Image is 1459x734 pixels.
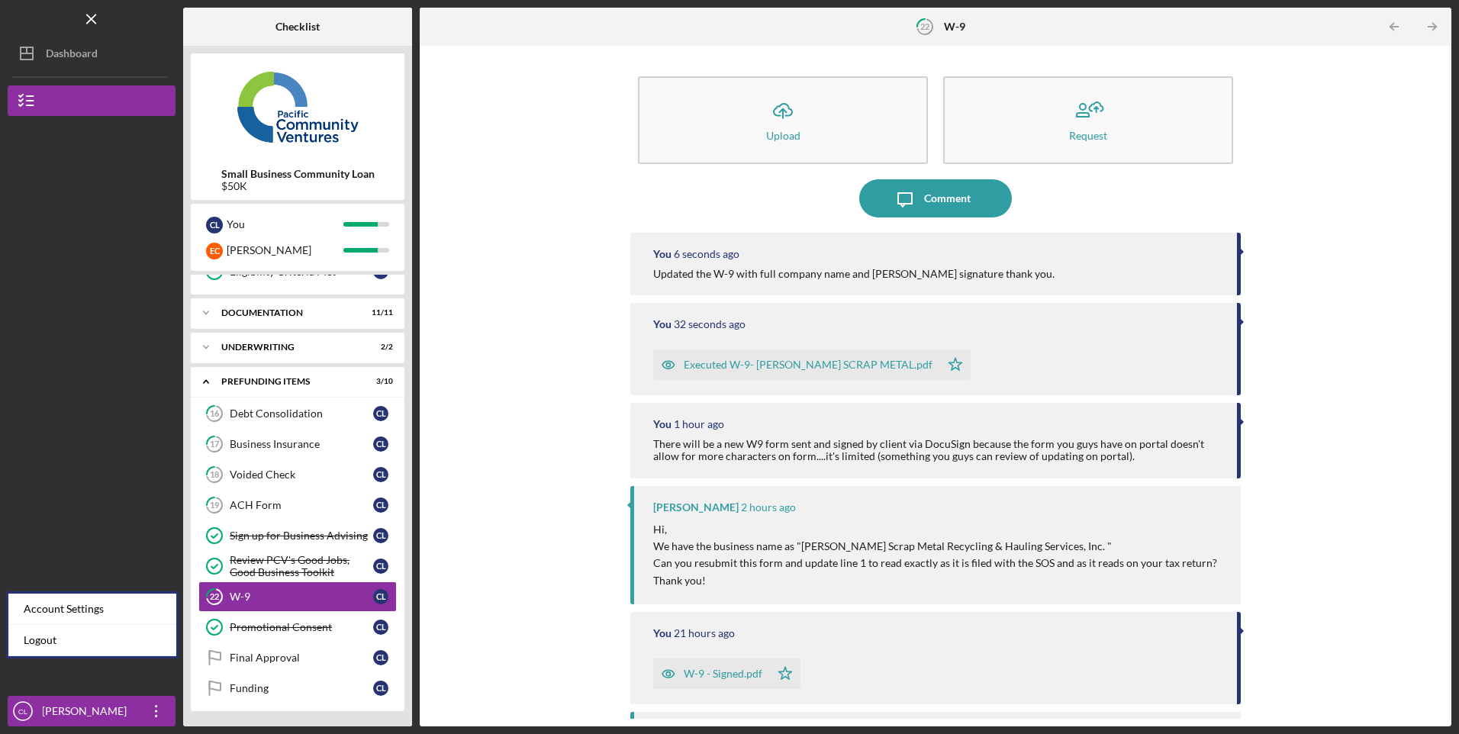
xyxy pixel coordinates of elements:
div: Funding [230,682,373,694]
a: Sign up for Business AdvisingCL [198,520,397,551]
button: Upload [638,76,928,164]
a: 19ACH FormCL [198,490,397,520]
a: Logout [8,625,176,656]
div: Underwriting [221,343,355,352]
button: Request [943,76,1233,164]
p: We have the business name as "[PERSON_NAME] Scrap Metal Recycling & Hauling Services, Inc. " [653,538,1217,555]
a: 18Voided CheckCL [198,459,397,490]
div: Voided Check [230,468,373,481]
button: Executed W-9- [PERSON_NAME] SCRAP METAL.pdf [653,349,971,380]
div: Business Insurance [230,438,373,450]
div: Dashboard [46,38,98,72]
div: W-9 [230,591,373,603]
p: Thank you! [653,572,1217,589]
tspan: 19 [210,501,220,510]
div: ACH Form [230,499,373,511]
div: [PERSON_NAME] [227,237,343,263]
div: $50K [221,180,375,192]
div: C L [373,620,388,635]
div: C L [373,406,388,421]
div: There will be a new W9 form sent and signed by client via DocuSign because the form you guys have... [653,438,1221,462]
div: You [653,627,672,639]
tspan: 22 [920,21,929,31]
a: 22W-9CL [198,581,397,612]
div: C L [373,681,388,696]
div: Account Settings [8,594,176,625]
a: Review PCV's Good Jobs, Good Business ToolkitCL [198,551,397,581]
b: W-9 [944,21,965,33]
div: C L [373,559,388,574]
div: C L [373,436,388,452]
time: 2025-08-29 22:32 [674,318,746,330]
div: [PERSON_NAME] [653,501,739,513]
time: 2025-08-29 22:33 [674,248,739,260]
a: Eligibility Criteria MetCL [198,256,397,287]
time: 2025-08-29 20:20 [741,501,796,513]
div: C L [373,528,388,543]
div: C L [206,217,223,233]
div: You [653,418,672,430]
button: CL[PERSON_NAME] [8,696,176,726]
div: Updated the W-9 with full company name and [PERSON_NAME] signature thank you. [653,268,1055,280]
div: You [653,318,672,330]
tspan: 17 [210,439,220,449]
text: CL [18,707,28,716]
div: Prefunding Items [221,377,355,386]
b: Checklist [275,21,320,33]
button: Comment [859,179,1012,217]
div: You [227,211,343,237]
div: Final Approval [230,652,373,664]
a: Promotional ConsentCL [198,612,397,642]
a: Final ApprovalCL [198,642,397,673]
p: Hi, [653,521,1217,538]
div: E C [206,243,223,259]
div: C L [373,467,388,482]
div: W-9 - Signed.pdf [684,668,762,680]
tspan: 18 [210,470,219,480]
div: Executed W-9- [PERSON_NAME] SCRAP METAL.pdf [684,359,932,371]
button: Dashboard [8,38,176,69]
div: C L [373,650,388,665]
b: Small Business Community Loan [221,168,375,180]
div: Sign up for Business Advising [230,530,373,542]
div: Upload [766,130,800,141]
a: FundingCL [198,673,397,703]
div: C L [373,497,388,513]
div: Review PCV's Good Jobs, Good Business Toolkit [230,554,373,578]
div: Debt Consolidation [230,407,373,420]
div: C L [373,589,388,604]
div: 3 / 10 [366,377,393,386]
tspan: 22 [210,592,219,602]
a: 16Debt ConsolidationCL [198,398,397,429]
button: W-9 - Signed.pdf [653,658,800,689]
div: You [653,248,672,260]
div: Promotional Consent [230,621,373,633]
p: Can you resubmit this form and update line 1 to read exactly as it is filed with the SOS and as i... [653,555,1217,571]
div: 2 / 2 [366,343,393,352]
time: 2025-08-29 01:19 [674,627,735,639]
a: 17Business InsuranceCL [198,429,397,459]
div: Documentation [221,308,355,317]
tspan: 16 [210,409,220,419]
div: Comment [924,179,971,217]
div: [PERSON_NAME] [38,696,137,730]
div: 11 / 11 [366,308,393,317]
img: Product logo [191,61,404,153]
time: 2025-08-29 21:13 [674,418,724,430]
div: Request [1069,130,1107,141]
